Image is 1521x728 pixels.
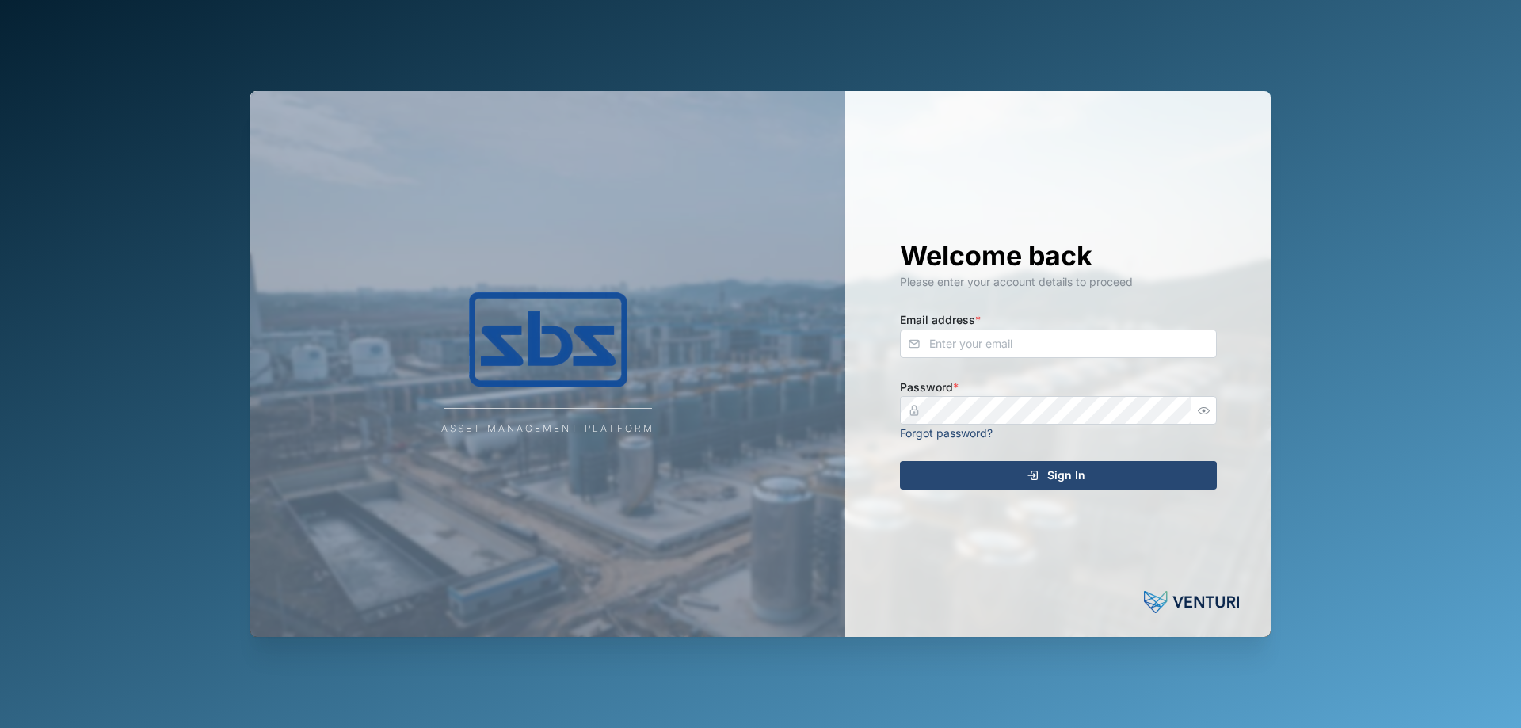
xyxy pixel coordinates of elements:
[441,421,654,436] div: Asset Management Platform
[900,273,1217,291] div: Please enter your account details to proceed
[900,311,981,329] label: Email address
[1047,462,1085,489] span: Sign In
[900,330,1217,358] input: Enter your email
[900,461,1217,490] button: Sign In
[390,292,707,387] img: Company Logo
[900,379,959,396] label: Password
[1144,586,1239,618] img: Powered by: Venturi
[900,238,1217,273] h1: Welcome back
[900,426,993,440] a: Forgot password?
